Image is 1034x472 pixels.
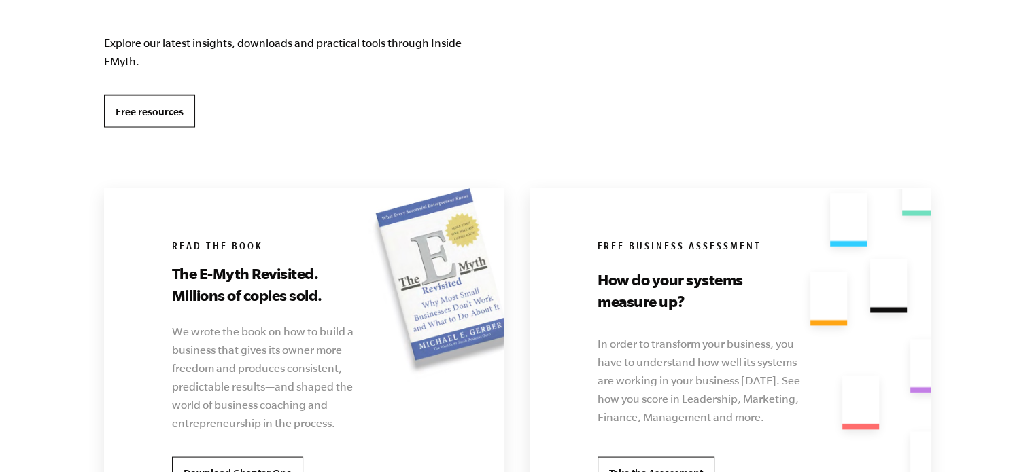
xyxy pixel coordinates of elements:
[598,268,786,312] h3: How do your systems measure up?
[172,240,428,254] h6: Read the book
[966,407,1034,472] iframe: Chat Widget
[104,94,195,127] a: Free resources
[172,262,360,306] h3: The E-Myth Revisited. Millions of copies sold.
[598,240,853,254] h6: Free Business Assessment
[172,322,356,432] p: We wrote the book on how to build a business that gives its owner more freedom and produces consi...
[598,334,806,426] p: In order to transform your business, you have to understand how well its systems are working in y...
[104,33,496,70] p: Explore our latest insights, downloads and practical tools through Inside EMyth.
